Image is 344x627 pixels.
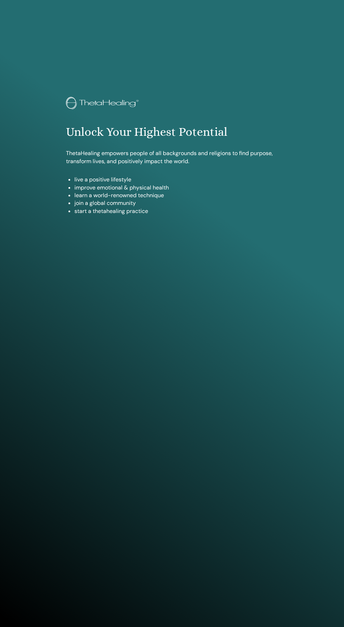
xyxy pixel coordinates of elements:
[74,176,278,184] li: live a positive lifestyle
[66,149,278,165] p: ThetaHealing empowers people of all backgrounds and religions to find purpose, transform lives, a...
[74,184,278,192] li: improve emotional & physical health
[74,192,278,199] li: learn a world-renowned technique
[74,199,278,207] li: join a global community
[74,207,278,215] li: start a thetahealing practice
[66,125,278,139] h1: Unlock Your Highest Potential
